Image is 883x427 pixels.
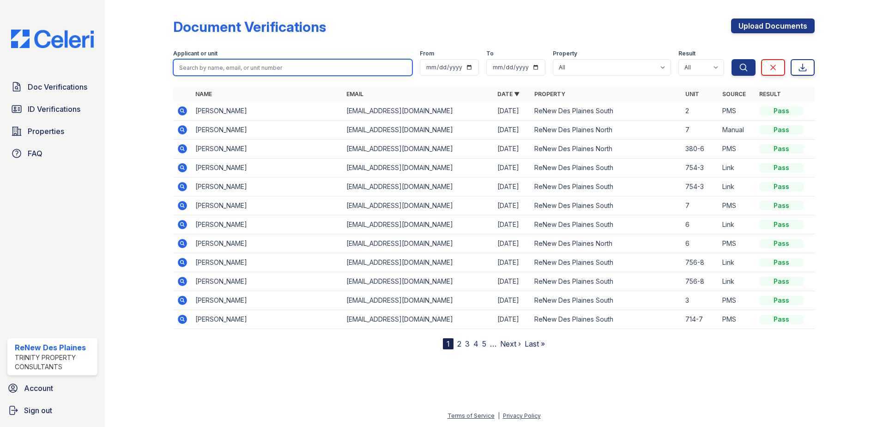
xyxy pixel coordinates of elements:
span: Sign out [24,405,52,416]
a: Name [195,91,212,98]
td: [DATE] [494,196,531,215]
td: 714-7 [682,310,719,329]
td: [PERSON_NAME] [192,291,343,310]
td: ReNew Des Plaines North [531,121,682,140]
td: [EMAIL_ADDRESS][DOMAIN_NAME] [343,159,494,177]
td: 6 [682,234,719,253]
div: | [498,412,500,419]
a: 3 [465,339,470,348]
a: Upload Documents [731,18,815,33]
td: [PERSON_NAME] [192,253,343,272]
a: Privacy Policy [503,412,541,419]
span: Properties [28,126,64,137]
td: [PERSON_NAME] [192,159,343,177]
td: [DATE] [494,310,531,329]
a: Email [346,91,363,98]
td: [DATE] [494,177,531,196]
label: Applicant or unit [173,50,218,57]
td: [DATE] [494,291,531,310]
div: Pass [759,182,804,191]
td: [DATE] [494,102,531,121]
a: 4 [473,339,478,348]
td: ReNew Des Plaines South [531,102,682,121]
div: Pass [759,296,804,305]
td: ReNew Des Plaines North [531,234,682,253]
td: [EMAIL_ADDRESS][DOMAIN_NAME] [343,140,494,159]
div: Pass [759,239,804,248]
td: [PERSON_NAME] [192,310,343,329]
td: [PERSON_NAME] [192,102,343,121]
td: [DATE] [494,159,531,177]
td: ReNew Des Plaines South [531,291,682,310]
td: ReNew Des Plaines South [531,310,682,329]
td: ReNew Des Plaines South [531,253,682,272]
td: [EMAIL_ADDRESS][DOMAIN_NAME] [343,310,494,329]
td: 380-6 [682,140,719,159]
span: Doc Verifications [28,81,87,92]
div: Pass [759,277,804,286]
a: Next › [500,339,521,348]
td: PMS [719,291,756,310]
span: ID Verifications [28,104,80,115]
td: Link [719,215,756,234]
td: [DATE] [494,121,531,140]
label: To [486,50,494,57]
a: Unit [685,91,699,98]
td: [PERSON_NAME] [192,121,343,140]
td: [EMAIL_ADDRESS][DOMAIN_NAME] [343,253,494,272]
td: [DATE] [494,272,531,291]
label: From [420,50,434,57]
td: [EMAIL_ADDRESS][DOMAIN_NAME] [343,102,494,121]
td: 754-3 [682,159,719,177]
a: 2 [457,339,461,348]
td: 7 [682,121,719,140]
td: [EMAIL_ADDRESS][DOMAIN_NAME] [343,234,494,253]
div: Pass [759,220,804,229]
div: Pass [759,144,804,153]
td: ReNew Des Plaines South [531,196,682,215]
td: Link [719,159,756,177]
div: Pass [759,315,804,324]
td: PMS [719,196,756,215]
div: Pass [759,163,804,172]
td: PMS [719,310,756,329]
td: [PERSON_NAME] [192,196,343,215]
button: Sign out [4,401,101,420]
input: Search by name, email, or unit number [173,59,412,76]
td: Manual [719,121,756,140]
td: PMS [719,140,756,159]
td: [PERSON_NAME] [192,215,343,234]
a: Source [722,91,746,98]
span: Account [24,383,53,394]
a: Result [759,91,781,98]
div: Document Verifications [173,18,326,35]
td: [PERSON_NAME] [192,140,343,159]
a: ID Verifications [7,100,97,118]
div: 1 [443,338,454,349]
label: Property [553,50,577,57]
a: Account [4,379,101,397]
img: CE_Logo_Blue-a8612792a0a2168367f1c8372b55b34899dd931a85d93a1a3d3e32e68fde9ad4.png [4,30,101,48]
span: … [490,338,496,349]
td: [EMAIL_ADDRESS][DOMAIN_NAME] [343,177,494,196]
div: Pass [759,125,804,134]
td: Link [719,177,756,196]
td: [EMAIL_ADDRESS][DOMAIN_NAME] [343,291,494,310]
td: 3 [682,291,719,310]
a: Terms of Service [448,412,495,419]
td: [PERSON_NAME] [192,177,343,196]
span: FAQ [28,148,42,159]
td: ReNew Des Plaines South [531,215,682,234]
td: 2 [682,102,719,121]
div: Pass [759,201,804,210]
td: Link [719,253,756,272]
div: Pass [759,106,804,116]
td: ReNew Des Plaines South [531,177,682,196]
td: 6 [682,215,719,234]
td: PMS [719,234,756,253]
div: Pass [759,258,804,267]
td: [DATE] [494,234,531,253]
td: 7 [682,196,719,215]
a: 5 [482,339,486,348]
td: Link [719,272,756,291]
